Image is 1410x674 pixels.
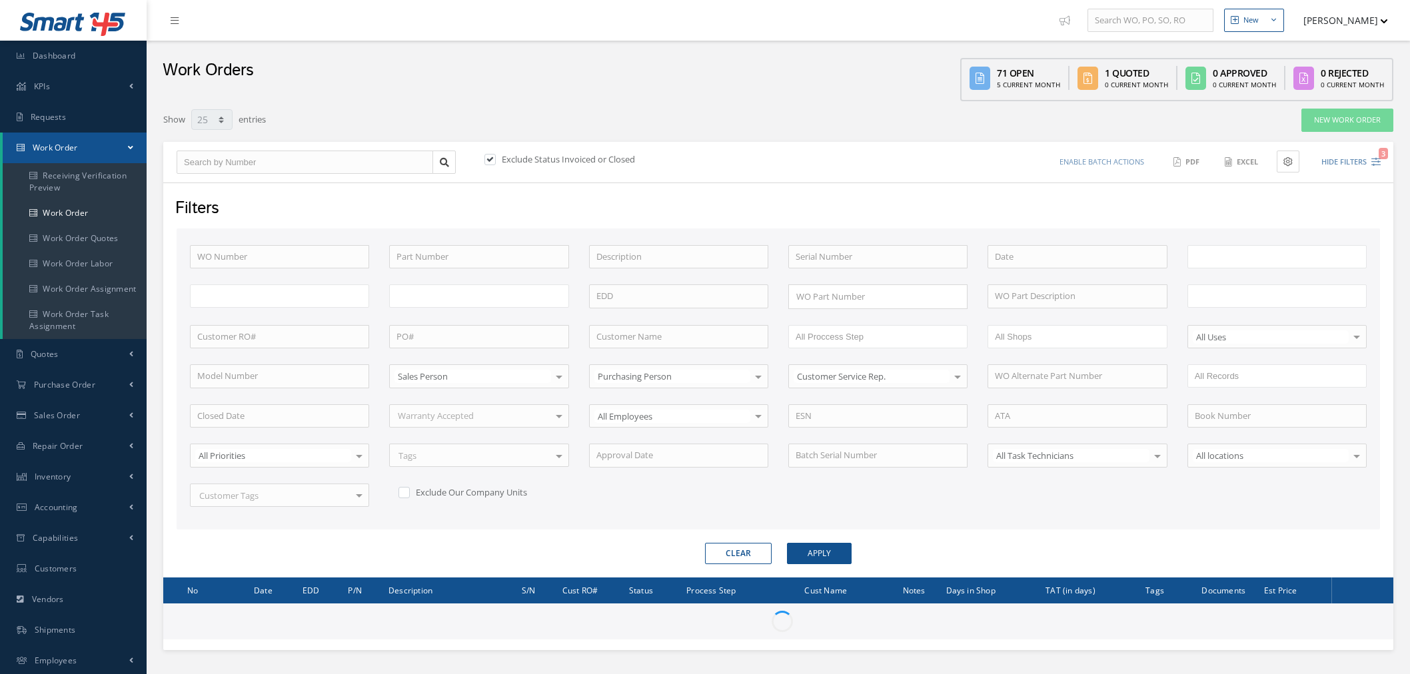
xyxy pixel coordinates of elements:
span: Customers [35,563,77,574]
span: Shipments [35,624,76,635]
span: Work Order [33,142,78,153]
span: TAT (in days) [1046,583,1095,596]
span: Cust Name [804,583,847,596]
input: WO Alternate Part Number [988,364,1167,388]
span: S/N [522,583,536,596]
span: Purchasing Person [594,370,750,383]
span: EDD [303,583,320,596]
span: Repair Order [33,440,83,452]
a: Work Order [3,200,147,226]
span: Quotes [31,348,59,360]
button: Clear [705,543,772,564]
input: Description [589,245,768,269]
input: PO# [389,325,568,349]
input: Search by Number [177,151,433,174]
span: Status [629,583,653,596]
span: Requests [31,111,66,123]
input: Closed Date [190,404,369,428]
span: Cust RO# [562,583,598,596]
input: Part Number [389,245,568,269]
a: Receiving Verification Preview [3,163,147,200]
label: Exclude Our Company Units [412,486,527,498]
span: Customer Tags [196,490,259,503]
span: 3 [1379,148,1388,159]
span: Purchase Order [34,379,95,390]
label: entries [239,108,266,127]
div: 0 Rejected [1321,66,1384,80]
span: Employees [35,655,77,666]
input: Batch Serial Number [788,444,968,468]
button: [PERSON_NAME] [1291,7,1388,33]
button: Apply [787,543,852,564]
button: Hide Filters3 [1309,151,1381,173]
span: Dashboard [33,50,76,61]
span: KPIs [34,81,50,92]
div: 0 Current Month [1213,80,1276,90]
button: New [1224,9,1284,32]
input: Search for option [790,290,960,304]
input: Customer Name [589,325,768,349]
div: Exclude Our Company Units [396,484,568,500]
label: Exclude Status Invoiced or Closed [498,153,635,165]
a: Work Order Assignment [3,276,147,302]
div: 0 Approved [1213,66,1276,80]
h2: Work Orders [163,61,254,81]
span: All locations [1193,449,1349,462]
span: Vendors [32,593,64,605]
div: 71 Open [997,66,1060,80]
div: Filters [165,196,1389,222]
span: All Priorities [195,449,351,462]
span: Customer Service Rep. [794,370,950,383]
input: ESN [788,404,968,428]
input: Customer RO# [190,325,369,349]
input: Model Number [190,364,369,388]
div: 0 Current Month [1321,80,1384,90]
a: Work Order [3,133,147,163]
span: Sales Person [394,370,550,383]
span: Documents [1201,583,1245,596]
input: Book Number [1187,404,1367,428]
span: Capabilities [33,532,79,543]
span: Date [254,583,273,596]
input: ATA [988,404,1167,428]
button: Excel [1218,151,1267,174]
div: Exclude Status Invoiced or Closed [482,153,778,168]
span: P/N [348,583,362,596]
span: Days in Shop [946,583,996,596]
input: WO Part Description [988,284,1167,308]
div: 5 Current Month [997,80,1060,90]
a: Work Order Labor [3,251,147,276]
span: Est Price [1264,583,1297,596]
span: Tags [395,450,416,463]
span: Process Step [686,583,736,596]
span: All Employees [594,410,750,423]
span: All Task Technicians [993,449,1149,462]
a: New Work Order [1301,109,1393,132]
span: Notes [903,583,926,596]
span: All Uses [1193,330,1349,344]
input: Serial Number [788,245,968,269]
input: Approval Date [589,444,768,468]
button: Enable batch actions [1047,151,1157,174]
input: WO Number [190,245,369,269]
span: Tags [1145,583,1164,596]
span: Accounting [35,502,78,513]
a: Work Order Quotes [3,226,147,251]
input: Date [988,245,1167,269]
input: EDD [589,284,768,308]
button: PDF [1167,151,1208,174]
input: Search WO, PO, SO, RO [1087,9,1213,33]
a: Work Order Task Assignment [3,302,147,339]
div: New [1243,15,1259,26]
span: Inventory [35,471,71,482]
label: Show [163,108,185,127]
span: Description [388,583,432,596]
span: Warranty Accepted [394,410,474,423]
span: No [187,583,198,596]
div: 1 Quoted [1105,66,1168,80]
span: Sales Order [34,410,80,421]
div: 0 Current Month [1105,80,1168,90]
